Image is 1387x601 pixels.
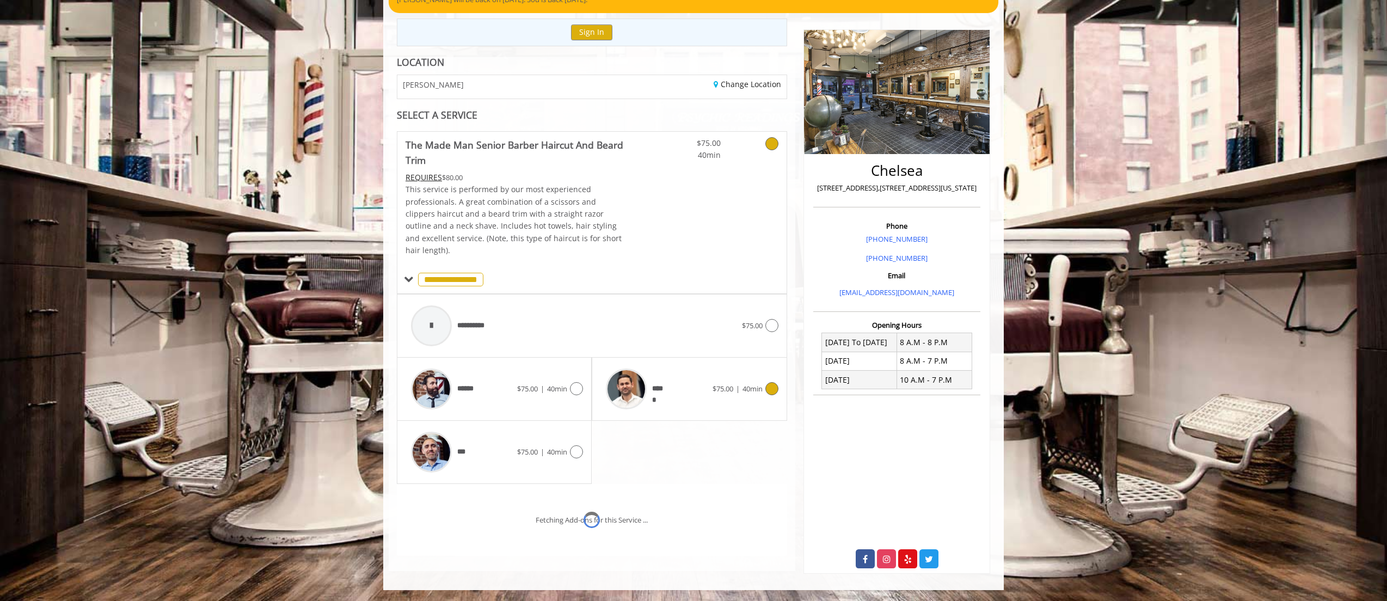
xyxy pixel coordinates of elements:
[822,352,897,370] td: [DATE]
[406,172,442,182] span: This service needs some Advance to be paid before we block your appointment
[536,514,648,526] div: Fetching Add-ons for this Service ...
[541,447,544,457] span: |
[517,447,538,457] span: $75.00
[897,371,972,389] td: 10 A.M - 7 P.M
[816,222,978,230] h3: Phone
[713,384,733,394] span: $75.00
[742,321,763,330] span: $75.00
[816,182,978,194] p: [STREET_ADDRESS],[STREET_ADDRESS][US_STATE]
[406,171,624,183] div: $80.00
[897,333,972,352] td: 8 A.M - 8 P.M
[571,24,612,40] button: Sign In
[656,137,721,149] span: $75.00
[547,384,567,394] span: 40min
[839,287,954,297] a: [EMAIL_ADDRESS][DOMAIN_NAME]
[866,234,928,244] a: [PHONE_NUMBER]
[736,384,740,394] span: |
[897,352,972,370] td: 8 A.M - 7 P.M
[816,163,978,179] h2: Chelsea
[397,110,787,120] div: SELECT A SERVICE
[397,56,444,69] b: LOCATION
[816,272,978,279] h3: Email
[813,321,980,329] h3: Opening Hours
[406,137,624,168] b: The Made Man Senior Barber Haircut And Beard Trim
[742,384,763,394] span: 40min
[541,384,544,394] span: |
[866,253,928,263] a: [PHONE_NUMBER]
[714,79,781,89] a: Change Location
[822,333,897,352] td: [DATE] To [DATE]
[547,447,567,457] span: 40min
[406,183,624,256] p: This service is performed by our most experienced professionals. A great combination of a scissor...
[517,384,538,394] span: $75.00
[822,371,897,389] td: [DATE]
[656,149,721,161] span: 40min
[403,81,464,89] span: [PERSON_NAME]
